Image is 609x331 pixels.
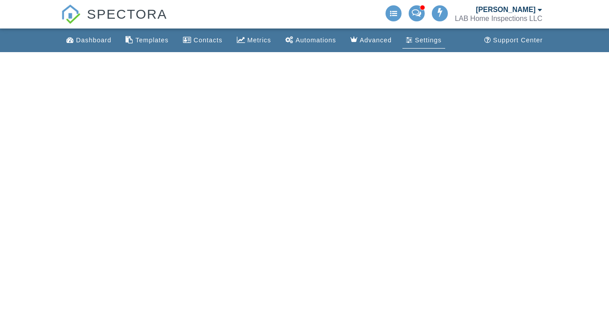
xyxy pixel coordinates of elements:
[179,32,226,49] a: Contacts
[194,37,223,44] div: Contacts
[360,37,392,44] div: Advanced
[87,4,167,23] span: SPECTORA
[455,14,543,23] div: LAB Home Inspections LLC
[493,37,543,44] div: Support Center
[61,4,81,24] img: The Best Home Inspection Software - Spectora
[248,37,271,44] div: Metrics
[233,32,275,49] a: Metrics
[415,37,442,44] div: Settings
[135,37,169,44] div: Templates
[76,37,111,44] div: Dashboard
[476,5,536,14] div: [PERSON_NAME]
[61,13,167,30] a: SPECTORA
[296,37,336,44] div: Automations
[63,32,115,49] a: Dashboard
[481,32,547,49] a: Support Center
[347,32,395,49] a: Advanced
[282,32,340,49] a: Automations (Advanced)
[122,32,172,49] a: Templates
[402,32,445,49] a: Settings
